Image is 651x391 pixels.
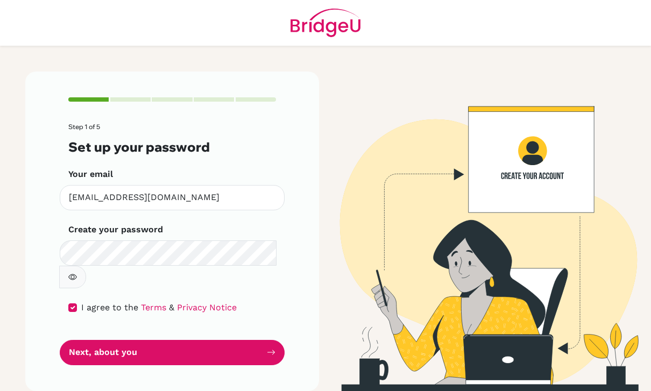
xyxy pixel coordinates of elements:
h3: Set up your password [68,139,276,155]
span: I agree to the [81,302,138,312]
button: Next, about you [60,340,285,365]
input: Insert your email* [60,185,285,210]
a: Terms [141,302,166,312]
span: Step 1 of 5 [68,123,100,131]
span: & [169,302,174,312]
a: Privacy Notice [177,302,237,312]
label: Your email [68,168,113,181]
label: Create your password [68,223,163,236]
